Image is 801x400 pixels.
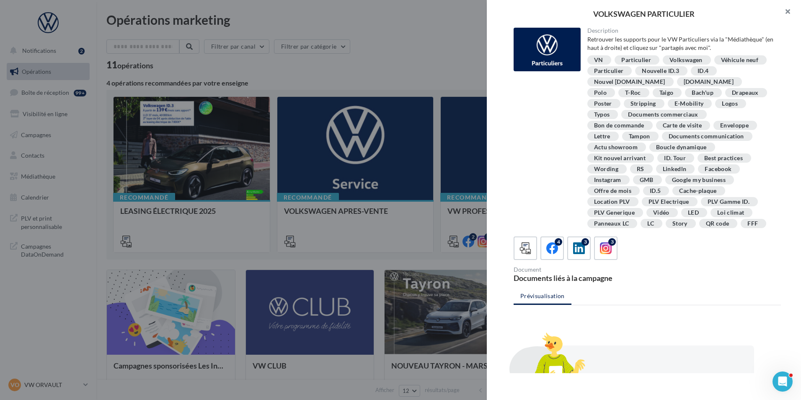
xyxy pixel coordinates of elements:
[732,90,759,96] div: Drapeaux
[669,133,744,140] div: Documents communication
[594,199,630,205] div: Location PLV
[630,101,656,107] div: Stripping
[663,122,702,129] div: Carte de visite
[594,133,610,140] div: Lettre
[650,188,661,194] div: ID.5
[514,274,644,282] div: Documents liés à la campagne
[594,79,665,85] div: Nouvel [DOMAIN_NAME]
[720,122,749,129] div: Enveloppe
[672,177,726,183] div: Google my business
[649,199,689,205] div: PLV Electrique
[594,210,635,216] div: PLV Generique
[587,35,775,52] div: Retrouver les supports pour le VW Particuliers via la "Médiathèque" (en haut à droite) et cliquez...
[594,90,607,96] div: Polo
[688,210,699,216] div: LED
[594,177,621,183] div: Instagram
[708,199,750,205] div: PLV Gamme ID.
[594,155,646,161] div: Kit nouvel arrivant
[663,166,687,172] div: Linkedln
[674,101,704,107] div: E-Mobility
[747,221,758,227] div: FFF
[669,57,703,63] div: Volkswagen
[773,371,793,392] iframe: Intercom live chat
[653,210,669,216] div: Vidéo
[721,57,759,63] div: Véhicule neuf
[647,221,654,227] div: LC
[594,221,629,227] div: Panneaux LC
[637,166,644,172] div: RS
[672,221,687,227] div: Story
[698,68,708,74] div: ID.4
[594,57,603,63] div: VN
[640,177,654,183] div: GMB
[684,79,734,85] div: [DOMAIN_NAME]
[664,155,686,161] div: ID. Tour
[555,238,562,246] div: 4
[514,267,644,273] div: Document
[706,221,729,227] div: QR code
[594,101,612,107] div: Poster
[594,372,700,394] div: Aucun document lié à cette campagne n'a été trouvé.
[581,238,589,246] div: 3
[594,166,618,172] div: Wording
[717,210,744,216] div: Loi climat
[594,144,638,151] div: Actu showroom
[594,188,632,194] div: Offre de mois
[656,144,707,151] div: Boucle dynamique
[594,122,644,129] div: Bon de commande
[594,68,624,74] div: Particulier
[608,238,616,246] div: 3
[704,155,743,161] div: Best practices
[621,57,651,63] div: Particulier
[629,133,650,140] div: Tampon
[628,112,698,118] div: Documents commerciaux
[587,28,775,34] div: Description
[500,10,788,18] div: VOLKSWAGEN PARTICULIER
[625,90,641,96] div: T-Roc
[642,68,679,74] div: Nouvelle ID.3
[594,112,610,118] div: Typos
[659,90,674,96] div: Taigo
[679,188,716,194] div: Cache-plaque
[692,90,713,96] div: Bach'up
[705,166,731,172] div: Facebook
[722,101,738,107] div: Logos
